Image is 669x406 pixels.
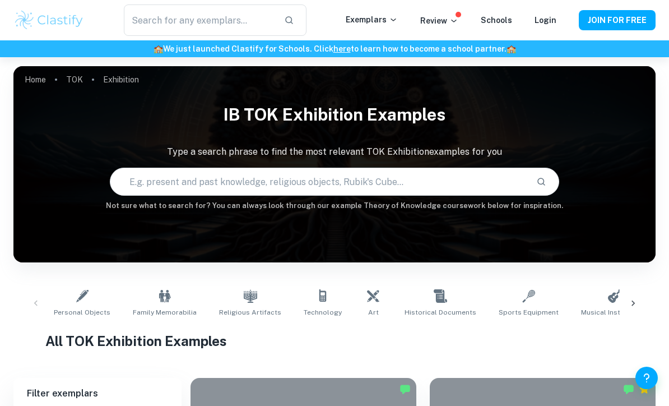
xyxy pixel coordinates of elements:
[154,44,163,53] span: 🏫
[420,15,458,27] p: Review
[25,72,46,87] a: Home
[13,145,656,159] p: Type a search phrase to find the most relevant TOK Exhibition examples for you
[124,4,275,36] input: Search for any exemplars...
[507,44,516,53] span: 🏫
[635,367,658,389] button: Help and Feedback
[579,10,656,30] button: JOIN FOR FREE
[639,384,650,395] div: Premium
[13,98,656,132] h1: IB TOK Exhibition examples
[13,200,656,211] h6: Not sure what to search for? You can always look through our example Theory of Knowledge coursewo...
[103,73,139,86] p: Exhibition
[499,307,559,317] span: Sports Equipment
[623,384,634,395] img: Marked
[133,307,197,317] span: Family Memorabilia
[54,307,110,317] span: Personal Objects
[110,166,527,197] input: E.g. present and past knowledge, religious objects, Rubik's Cube...
[304,307,342,317] span: Technology
[405,307,476,317] span: Historical Documents
[219,307,281,317] span: Religious Artifacts
[481,16,512,25] a: Schools
[399,384,411,395] img: Marked
[66,72,83,87] a: TOK
[346,13,398,26] p: Exemplars
[581,307,648,317] span: Musical Instruments
[45,331,623,351] h1: All TOK Exhibition Examples
[333,44,351,53] a: here
[532,172,551,191] button: Search
[535,16,556,25] a: Login
[368,307,379,317] span: Art
[2,43,667,55] h6: We just launched Clastify for Schools. Click to learn how to become a school partner.
[13,9,85,31] img: Clastify logo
